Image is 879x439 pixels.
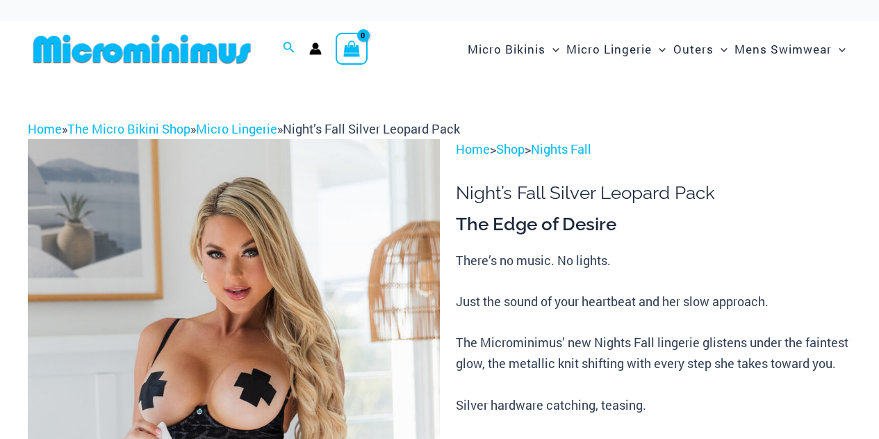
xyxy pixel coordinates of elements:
span: Menu Toggle [545,31,559,67]
img: MM SHOP LOGO FLAT [28,33,256,65]
a: Micro LingerieMenu ToggleMenu Toggle [563,28,669,70]
a: Home [28,120,62,137]
nav: Site Navigation [462,26,851,72]
a: The Micro Bikini Shop [67,120,190,137]
span: Micro Lingerie [566,31,652,67]
span: Menu Toggle [714,31,728,67]
span: » » » [28,120,460,137]
a: View Shopping Cart, empty [336,33,368,65]
h3: The Edge of Desire [456,213,851,237]
span: Menu Toggle [652,31,666,67]
a: Micro Lingerie [196,120,277,137]
a: Shop [496,141,525,157]
a: OutersMenu ToggleMenu Toggle [670,28,731,70]
a: Account icon link [309,42,322,55]
p: > > [456,139,851,160]
a: Home [456,141,490,157]
span: Micro Bikinis [468,31,545,67]
span: Outers [673,31,714,67]
span: Mens Swimwear [734,31,832,67]
a: Micro BikinisMenu ToggleMenu Toggle [464,28,563,70]
a: Search icon link [283,40,295,58]
h1: Night’s Fall Silver Leopard Pack [456,182,851,204]
a: Nights Fall [531,141,591,157]
span: Night’s Fall Silver Leopard Pack [283,120,460,137]
a: Mens SwimwearMenu ToggleMenu Toggle [731,28,849,70]
span: Menu Toggle [832,31,846,67]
